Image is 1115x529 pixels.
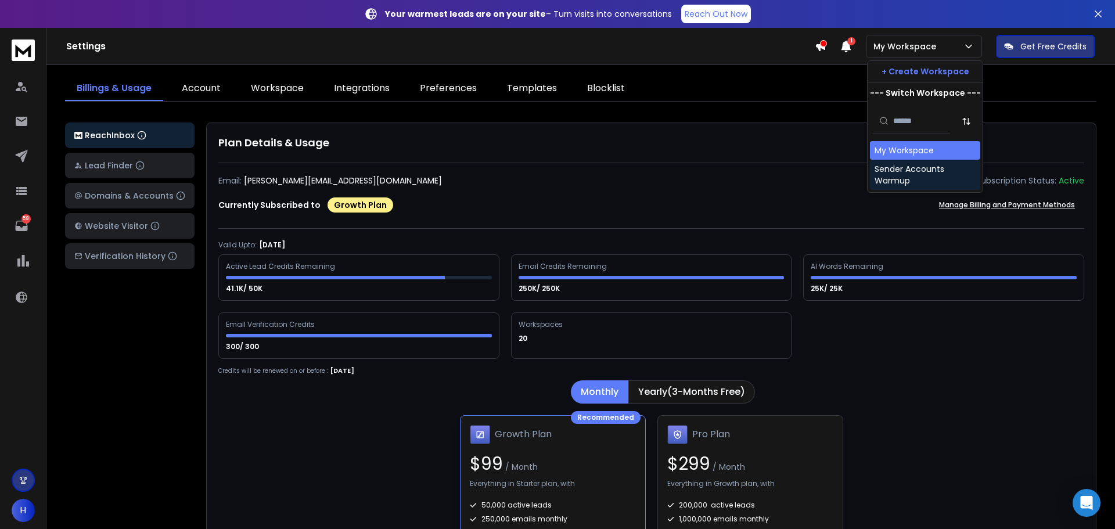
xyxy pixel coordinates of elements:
div: Active Lead Credits Remaining [226,262,337,271]
button: Domains & Accounts [65,183,195,208]
button: Manage Billing and Payment Methods [930,193,1084,217]
a: Reach Out Now [681,5,751,23]
img: Pro Plan icon [667,425,688,445]
p: Currently Subscribed to [218,199,321,211]
p: [PERSON_NAME][EMAIL_ADDRESS][DOMAIN_NAME] [244,175,442,186]
div: Workspaces [519,320,564,329]
span: 1 [847,37,855,45]
p: 300/ 300 [226,342,261,351]
p: Get Free Credits [1020,41,1087,52]
img: logo [74,132,82,139]
img: Growth Plan icon [470,425,490,445]
p: Reach Out Now [685,8,747,20]
p: Everything in Growth plan, with [667,479,775,491]
button: H [12,499,35,522]
span: / Month [503,461,538,473]
div: 50,000 active leads [470,501,636,510]
p: 20 [519,334,529,343]
p: [DATE] [259,240,285,250]
div: Email Credits Remaining [519,262,609,271]
strong: Your warmest leads are on your site [385,8,546,20]
h1: Settings [66,39,815,53]
a: Account [170,77,232,101]
p: [DATE] [330,366,354,376]
img: logo [12,39,35,61]
button: Website Visitor [65,213,195,239]
h1: Pro Plan [692,427,730,441]
h1: Plan Details & Usage [218,135,1084,151]
p: Valid Upto: [218,240,257,250]
button: Monthly [571,380,628,404]
span: / Month [710,461,745,473]
span: $ 99 [470,451,503,476]
a: Templates [495,77,569,101]
p: Manage Billing and Payment Methods [939,200,1075,210]
div: Recommended [571,411,641,424]
button: + Create Workspace [868,61,983,82]
a: Preferences [408,77,488,101]
p: Subscription Status: [976,175,1056,186]
button: Lead Finder [65,153,195,178]
div: Sender Accounts Warmup [875,163,976,186]
div: Growth Plan [328,197,393,213]
h1: Growth Plan [495,427,552,441]
p: 25K/ 25K [811,284,844,293]
p: --- Switch Workspace --- [870,87,981,99]
div: Email Verification Credits [226,320,316,329]
button: ReachInbox [65,123,195,148]
div: Active [1059,175,1084,186]
p: + Create Workspace [882,66,969,77]
p: Email: [218,175,242,186]
p: Everything in Starter plan, with [470,479,575,491]
a: Billings & Usage [65,77,163,101]
p: My Workspace [873,41,941,52]
p: 41.1K/ 50K [226,284,264,293]
div: Open Intercom Messenger [1073,489,1100,517]
div: 200,000 active leads [667,501,833,510]
a: Blocklist [576,77,636,101]
button: Yearly(3-Months Free) [628,380,755,404]
p: 58 [21,214,31,224]
div: My Workspace [875,145,934,156]
button: Sort by Sort A-Z [955,110,978,133]
p: Credits will be renewed on or before : [218,366,328,375]
button: Get Free Credits [996,35,1095,58]
span: $ 299 [667,451,710,476]
div: 1,000,000 emails monthly [667,514,833,524]
a: Workspace [239,77,315,101]
a: 58 [10,214,33,237]
p: – Turn visits into conversations [385,8,672,20]
a: Integrations [322,77,401,101]
p: 250K/ 250K [519,284,562,293]
div: 250,000 emails monthly [470,514,636,524]
div: AI Words Remaining [811,262,885,271]
button: Verification History [65,243,195,269]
